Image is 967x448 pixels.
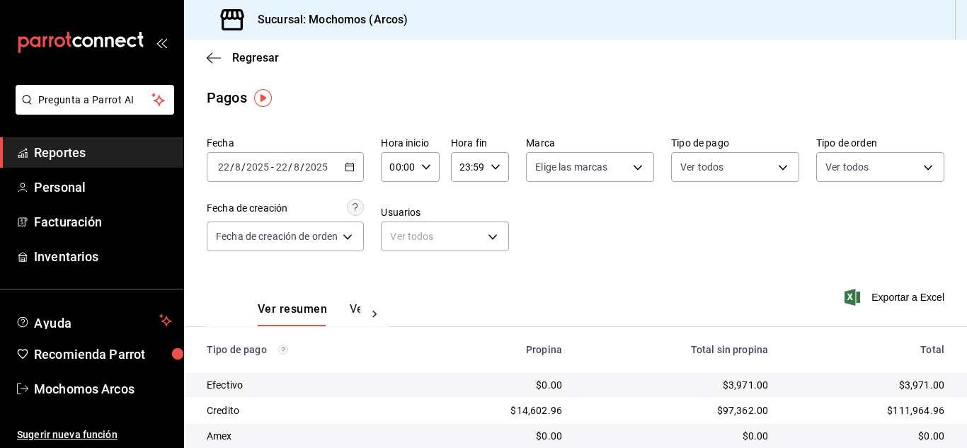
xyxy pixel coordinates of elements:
[275,161,288,173] input: --
[433,403,562,418] div: $14,602.96
[847,289,944,306] button: Exportar a Excel
[258,302,360,326] div: navigation tabs
[671,138,799,148] label: Tipo de pago
[156,37,167,48] button: open_drawer_menu
[791,403,944,418] div: $111,964.96
[34,345,172,364] span: Recomienda Parrot
[207,429,410,443] div: Amex
[34,212,172,231] span: Facturación
[207,51,279,64] button: Regresar
[207,87,247,108] div: Pagos
[433,378,562,392] div: $0.00
[246,161,270,173] input: ----
[350,302,403,326] button: Ver pagos
[816,138,944,148] label: Tipo de orden
[230,161,234,173] span: /
[433,344,562,355] div: Propina
[234,161,241,173] input: --
[217,161,230,173] input: --
[585,378,768,392] div: $3,971.00
[271,161,274,173] span: -
[38,93,152,108] span: Pregunta a Parrot AI
[791,429,944,443] div: $0.00
[304,161,328,173] input: ----
[232,51,279,64] span: Regresar
[34,312,154,329] span: Ayuda
[207,344,410,355] div: Tipo de pago
[278,345,288,355] svg: Los pagos realizados con Pay y otras terminales son montos brutos.
[585,429,768,443] div: $0.00
[258,302,327,326] button: Ver resumen
[293,161,300,173] input: --
[207,378,410,392] div: Efectivo
[241,161,246,173] span: /
[34,178,172,197] span: Personal
[791,344,944,355] div: Total
[17,427,172,442] span: Sugerir nueva función
[300,161,304,173] span: /
[246,11,408,28] h3: Sucursal: Mochomos (Arcos)
[381,222,509,251] div: Ver todos
[10,103,174,117] a: Pregunta a Parrot AI
[34,247,172,266] span: Inventarios
[433,429,562,443] div: $0.00
[526,138,654,148] label: Marca
[381,207,509,217] label: Usuarios
[207,138,364,148] label: Fecha
[254,89,272,107] img: Tooltip marker
[585,344,768,355] div: Total sin propina
[207,201,287,216] div: Fecha de creación
[585,403,768,418] div: $97,362.00
[680,160,723,174] span: Ver todos
[16,85,174,115] button: Pregunta a Parrot AI
[207,403,410,418] div: Credito
[825,160,869,174] span: Ver todos
[34,379,172,398] span: Mochomos Arcos
[535,160,607,174] span: Elige las marcas
[288,161,292,173] span: /
[381,138,439,148] label: Hora inicio
[451,138,509,148] label: Hora fin
[34,143,172,162] span: Reportes
[216,229,338,243] span: Fecha de creación de orden
[791,378,944,392] div: $3,971.00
